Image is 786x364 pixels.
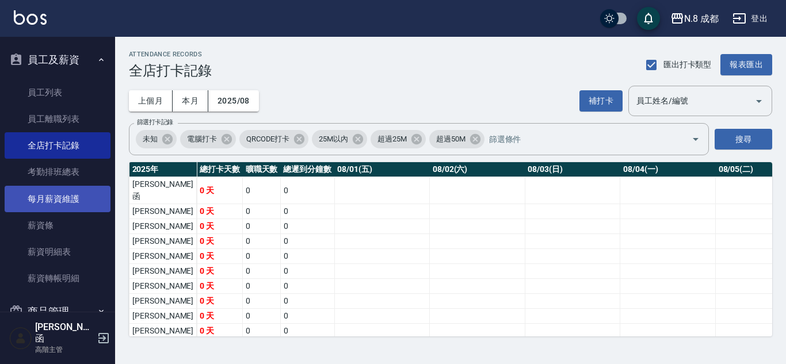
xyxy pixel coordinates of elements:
[136,133,165,145] span: 未知
[14,10,47,25] img: Logo
[129,204,197,219] td: [PERSON_NAME]
[129,162,197,177] th: 2025 年
[129,63,212,79] h3: 全店打卡記錄
[129,219,197,234] td: [PERSON_NAME]
[243,264,281,279] td: 0
[371,130,426,148] div: 超過25M
[620,162,716,177] th: 08/04(一)
[129,249,197,264] td: [PERSON_NAME]
[280,234,334,249] td: 0
[197,249,243,264] td: 0 天
[129,234,197,249] td: [PERSON_NAME]
[429,133,472,145] span: 超過50M
[280,249,334,264] td: 0
[129,324,197,339] td: [PERSON_NAME]
[197,219,243,234] td: 0 天
[5,186,110,212] a: 每月薪資維護
[5,132,110,159] a: 全店打卡記錄
[243,204,281,219] td: 0
[5,79,110,106] a: 員工列表
[280,264,334,279] td: 0
[684,12,719,26] div: N.8 成都
[312,133,355,145] span: 25M以內
[5,106,110,132] a: 員工離職列表
[243,219,281,234] td: 0
[129,279,197,294] td: [PERSON_NAME]
[197,177,243,204] td: 0 天
[197,309,243,324] td: 0 天
[180,130,236,148] div: 電腦打卡
[312,130,367,148] div: 25M以內
[243,294,281,309] td: 0
[136,130,177,148] div: 未知
[129,264,197,279] td: [PERSON_NAME]
[197,162,243,177] th: 總打卡天數
[9,327,32,350] img: Person
[5,212,110,239] a: 薪資條
[197,204,243,219] td: 0 天
[35,321,94,344] h5: [PERSON_NAME]函
[129,177,197,204] td: [PERSON_NAME]函
[280,177,334,204] td: 0
[35,344,94,355] p: 高階主管
[579,90,623,112] button: 補打卡
[197,294,243,309] td: 0 天
[728,8,772,29] button: 登出
[280,204,334,219] td: 0
[430,162,525,177] th: 08/02(六)
[239,133,297,145] span: QRCODE打卡
[239,130,309,148] div: QRCODE打卡
[5,297,110,327] button: 商品管理
[686,130,705,148] button: Open
[180,133,224,145] span: 電腦打卡
[371,133,414,145] span: 超過25M
[637,7,660,30] button: save
[280,309,334,324] td: 0
[5,159,110,185] a: 考勤排班總表
[129,51,212,58] h2: ATTENDANCE RECORDS
[137,118,173,127] label: 篩選打卡記錄
[720,54,772,75] button: 報表匯出
[715,129,772,150] button: 搜尋
[280,294,334,309] td: 0
[243,234,281,249] td: 0
[197,264,243,279] td: 0 天
[750,92,768,110] button: Open
[243,249,281,264] td: 0
[129,294,197,309] td: [PERSON_NAME]
[243,279,281,294] td: 0
[243,177,281,204] td: 0
[280,162,334,177] th: 總遲到分鐘數
[666,7,723,30] button: N.8 成都
[243,162,281,177] th: 曠職天數
[243,309,281,324] td: 0
[129,90,173,112] button: 上個月
[429,130,484,148] div: 超過50M
[197,279,243,294] td: 0 天
[5,239,110,265] a: 薪資明細表
[243,324,281,339] td: 0
[197,324,243,339] td: 0 天
[5,45,110,75] button: 員工及薪資
[280,219,334,234] td: 0
[208,90,259,112] button: 2025/08
[663,59,712,71] span: 匯出打卡類型
[173,90,208,112] button: 本月
[525,162,620,177] th: 08/03(日)
[129,309,197,324] td: [PERSON_NAME]
[5,265,110,292] a: 薪資轉帳明細
[197,234,243,249] td: 0 天
[280,324,334,339] td: 0
[280,279,334,294] td: 0
[334,162,430,177] th: 08/01(五)
[486,129,671,150] input: 篩選條件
